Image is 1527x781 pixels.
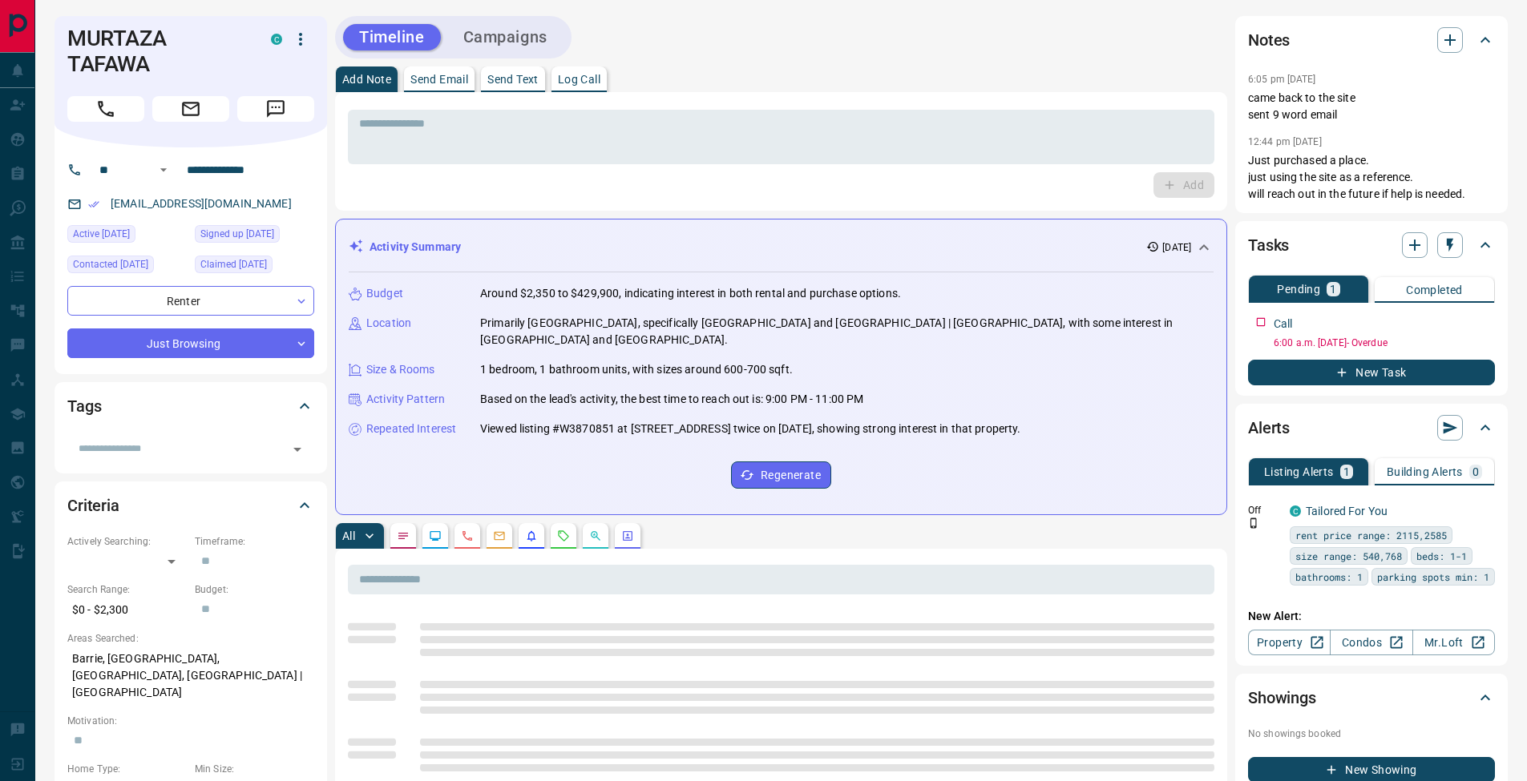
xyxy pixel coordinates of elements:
div: Activity Summary[DATE] [349,232,1214,262]
h2: Tasks [1248,232,1289,258]
span: Claimed [DATE] [200,256,267,272]
span: size range: 540,768 [1295,548,1402,564]
svg: Lead Browsing Activity [429,529,442,542]
h2: Criteria [67,493,119,518]
span: Email [152,96,229,122]
p: 12:44 pm [DATE] [1248,136,1322,147]
button: Campaigns [447,24,564,50]
svg: Listing Alerts [525,529,538,542]
h2: Alerts [1248,415,1290,441]
p: Size & Rooms [366,361,435,378]
p: 1 [1343,466,1350,477]
span: parking spots min: 1 [1377,569,1489,585]
svg: Email Verified [88,199,99,210]
button: Timeline [343,24,441,50]
button: New Task [1248,360,1495,385]
p: Call [1274,316,1293,332]
div: Sun Nov 06 2022 [195,256,314,278]
p: 6:00 a.m. [DATE] - Overdue [1274,336,1495,350]
svg: Push Notification Only [1248,517,1259,529]
h1: MURTAZA TAFAWA [67,26,247,77]
p: Activity Summary [370,239,461,256]
svg: Agent Actions [621,529,634,542]
p: came back to the site sent 9 word email [1248,90,1495,123]
p: All [342,530,355,541]
div: Tags [67,387,314,425]
span: bathrooms: 1 [1295,569,1363,585]
a: Tailored For You [1306,505,1388,517]
p: Around $2,350 to $429,900, indicating interest in both rental and purchase options. [480,285,901,302]
button: Open [286,438,309,461]
p: Repeated Interest [366,421,456,437]
p: 1 bedroom, 1 bathroom units, with sizes around 600-700 sqft. [480,361,793,378]
span: rent price range: 2115,2585 [1295,527,1447,543]
p: Activity Pattern [366,391,445,408]
h2: Tags [67,393,101,419]
span: Call [67,96,144,122]
a: [EMAIL_ADDRESS][DOMAIN_NAME] [111,197,292,210]
svg: Opportunities [589,529,602,542]
p: [DATE] [1162,240,1191,255]
p: Building Alerts [1387,466,1463,477]
p: Areas Searched: [67,631,314,646]
p: Just purchased a place. just using the site as a reference. will reach out in the future if help ... [1248,152,1495,203]
span: Active [DATE] [73,226,130,242]
span: Signed up [DATE] [200,226,274,242]
div: Criteria [67,486,314,525]
span: beds: 1-1 [1416,548,1467,564]
p: Log Call [558,74,600,85]
button: Open [154,160,173,179]
div: Showings [1248,678,1495,717]
p: Listing Alerts [1264,466,1334,477]
p: Search Range: [67,582,187,597]
p: 1 [1330,284,1336,295]
div: Sun Nov 06 2022 [195,225,314,248]
div: Mon Sep 08 2025 [67,256,187,278]
a: Property [1248,630,1331,655]
div: Alerts [1248,409,1495,447]
svg: Notes [397,529,410,542]
div: Tasks [1248,226,1495,264]
p: No showings booked [1248,727,1495,741]
p: Actively Searching: [67,534,187,549]
p: Min Size: [195,762,314,776]
a: Condos [1330,630,1412,655]
p: Budget [366,285,403,302]
p: Send Email [410,74,468,85]
div: Renter [67,286,314,316]
svg: Emails [493,529,506,542]
a: Mr.Loft [1412,630,1495,655]
span: Message [237,96,314,122]
p: Add Note [342,74,391,85]
div: condos.ca [1290,505,1301,517]
div: Notes [1248,21,1495,59]
p: 0 [1472,466,1479,477]
p: Timeframe: [195,534,314,549]
p: $0 - $2,300 [67,597,187,623]
p: New Alert: [1248,608,1495,625]
p: 6:05 pm [DATE] [1248,74,1316,85]
h2: Showings [1248,685,1316,711]
p: Viewed listing #W3870851 at [STREET_ADDRESS] twice on [DATE], showing strong interest in that pro... [480,421,1021,437]
p: Budget: [195,582,314,597]
div: Just Browsing [67,328,314,358]
svg: Requests [557,529,570,542]
p: Home Type: [67,762,187,776]
div: condos.ca [271,34,282,45]
div: Fri Aug 29 2025 [67,225,187,248]
p: Location [366,315,411,332]
p: Completed [1406,284,1463,296]
p: Primarily [GEOGRAPHIC_DATA], specifically [GEOGRAPHIC_DATA] and [GEOGRAPHIC_DATA] | [GEOGRAPHIC_D... [480,315,1214,348]
p: Send Text [487,74,539,85]
p: Pending [1277,284,1320,295]
p: Based on the lead's activity, the best time to reach out is: 9:00 PM - 11:00 PM [480,391,863,408]
h2: Notes [1248,27,1290,53]
svg: Calls [461,529,474,542]
button: Regenerate [731,461,831,489]
p: Barrie, [GEOGRAPHIC_DATA], [GEOGRAPHIC_DATA], [GEOGRAPHIC_DATA] | [GEOGRAPHIC_DATA] [67,646,314,706]
p: Motivation: [67,714,314,728]
span: Contacted [DATE] [73,256,148,272]
p: Off [1248,503,1280,517]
